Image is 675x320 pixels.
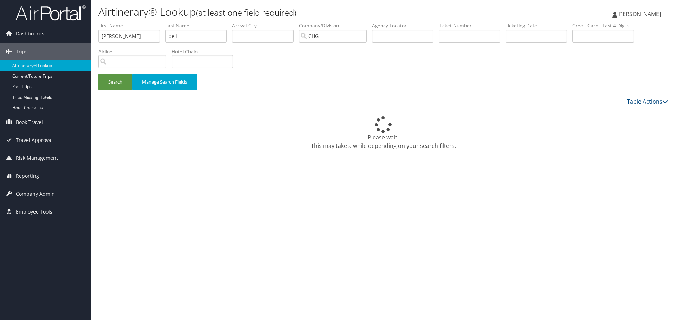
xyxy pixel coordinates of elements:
h1: Airtinerary® Lookup [98,5,478,19]
label: Credit Card - Last 4 Digits [572,22,639,29]
span: Reporting [16,167,39,185]
label: Ticket Number [439,22,506,29]
button: Search [98,74,132,90]
label: Agency Locator [372,22,439,29]
label: Company/Division [299,22,372,29]
span: Employee Tools [16,203,52,221]
a: [PERSON_NAME] [612,4,668,25]
label: Arrival City [232,22,299,29]
label: First Name [98,22,165,29]
a: Table Actions [627,98,668,105]
span: Risk Management [16,149,58,167]
span: Dashboards [16,25,44,43]
label: Last Name [165,22,232,29]
label: Hotel Chain [172,48,238,55]
label: Airline [98,48,172,55]
img: airportal-logo.png [15,5,86,21]
small: (at least one field required) [196,7,296,18]
span: Company Admin [16,185,55,203]
div: Please wait. This may take a while depending on your search filters. [98,116,668,150]
label: Ticketing Date [506,22,572,29]
button: Manage Search Fields [132,74,197,90]
span: Trips [16,43,28,60]
span: Book Travel [16,113,43,131]
span: Travel Approval [16,131,53,149]
span: [PERSON_NAME] [617,10,661,18]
